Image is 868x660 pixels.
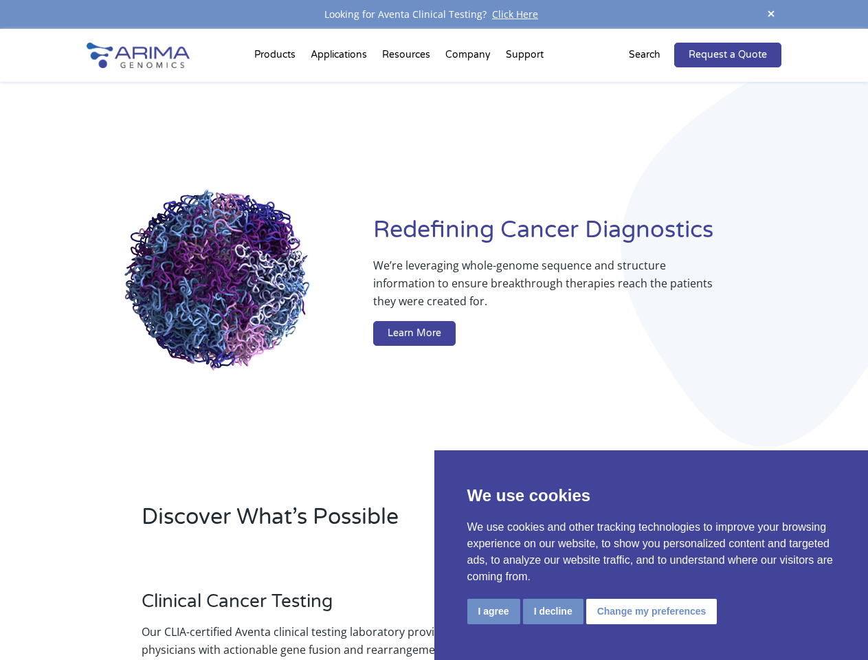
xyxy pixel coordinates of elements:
[674,43,781,67] a: Request a Quote
[586,599,717,624] button: Change my preferences
[523,599,583,624] button: I decline
[142,502,598,543] h2: Discover What’s Possible
[142,591,488,623] h3: Clinical Cancer Testing
[373,214,781,256] h1: Redefining Cancer Diagnostics
[373,321,456,346] a: Learn More
[467,519,836,585] p: We use cookies and other tracking technologies to improve your browsing experience on our website...
[87,5,781,23] div: Looking for Aventa Clinical Testing?
[87,43,190,68] img: Arima-Genomics-logo
[373,256,726,321] p: We’re leveraging whole-genome sequence and structure information to ensure breakthrough therapies...
[467,599,520,624] button: I agree
[629,46,660,64] p: Search
[487,8,544,21] a: Click Here
[467,483,836,508] p: We use cookies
